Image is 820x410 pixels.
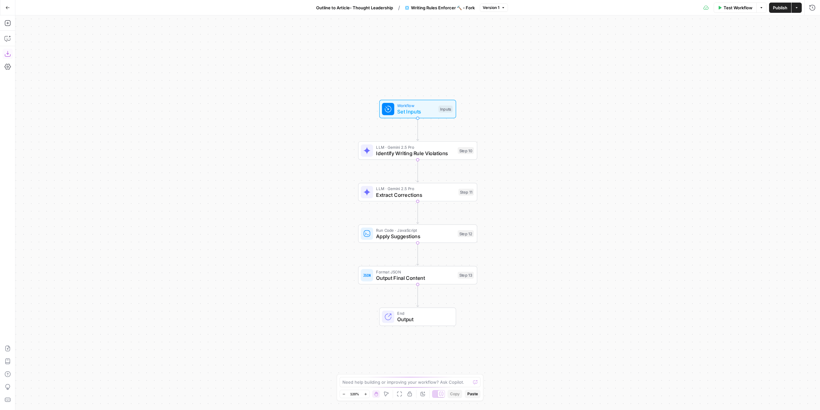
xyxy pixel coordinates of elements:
[398,4,400,12] span: /
[350,391,359,397] span: 120%
[358,266,477,285] div: Format JSONOutput Final ContentStep 13
[358,100,477,118] div: WorkflowSet InputsInputs
[458,147,474,154] div: Step 10
[769,3,791,13] button: Publish
[450,391,460,397] span: Copy
[376,149,455,157] span: Identify Writing Rule Violations
[467,391,478,397] span: Paste
[773,4,787,11] span: Publish
[358,183,477,202] div: LLM · Gemini 2.5 ProExtract CorrectionsStep 11
[376,227,455,233] span: Run Code · JavaScript
[714,3,756,13] button: Test Workflow
[376,144,455,150] span: LLM · Gemini 2.5 Pro
[397,316,449,323] span: Output
[411,4,475,11] span: Writing Rules Enforcer 🔨 - Fork
[458,272,474,279] div: Step 13
[458,230,474,237] div: Step 12
[480,4,508,12] button: Version 1
[312,3,397,13] button: Outline to Article- Thought Leadership
[401,3,479,13] button: Writing Rules Enforcer 🔨 - Fork
[376,186,455,192] span: LLM · Gemini 2.5 Pro
[416,118,419,140] g: Edge from start to step_10
[439,105,453,113] div: Inputs
[397,108,435,116] span: Set Inputs
[416,243,419,265] g: Edge from step_12 to step_13
[483,5,499,11] span: Version 1
[397,103,435,109] span: Workflow
[376,269,455,275] span: Format JSON
[376,274,455,282] span: Output Final Content
[416,201,419,223] g: Edge from step_11 to step_12
[358,141,477,160] div: LLM · Gemini 2.5 ProIdentify Writing Rule ViolationsStep 10
[397,310,449,316] span: End
[416,160,419,182] g: Edge from step_10 to step_11
[316,4,393,11] span: Outline to Article- Thought Leadership
[376,232,455,240] span: Apply Suggestions
[358,224,477,243] div: Run Code · JavaScriptApply SuggestionsStep 12
[358,307,477,326] div: EndOutput
[376,191,455,199] span: Extract Corrections
[447,390,462,398] button: Copy
[458,189,474,196] div: Step 11
[465,390,480,398] button: Paste
[416,284,419,307] g: Edge from step_13 to end
[724,4,752,11] span: Test Workflow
